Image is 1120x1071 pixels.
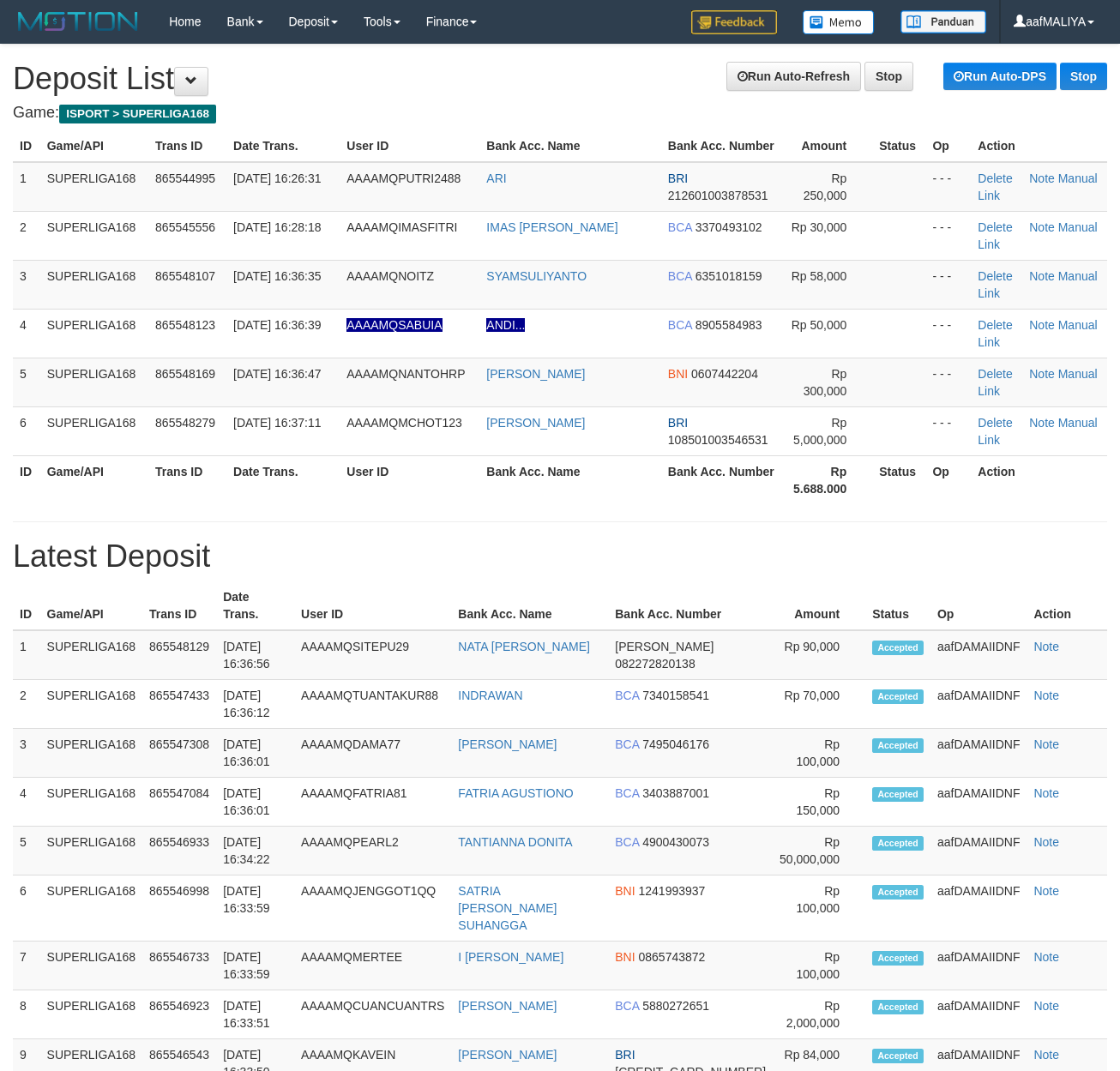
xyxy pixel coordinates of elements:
span: 108501003546531 [668,433,768,447]
span: [DATE] 16:28:18 [233,220,321,234]
span: 3370493102 [695,220,762,234]
span: AAAAMQIMASFITRI [346,220,457,234]
td: 865546733 [142,942,216,990]
span: AAAAMQNANTOHRP [346,367,465,381]
span: BCA [668,318,692,332]
td: SUPERLIGA168 [40,358,148,406]
th: Date Trans. [226,455,340,504]
span: 7495046176 [642,737,709,751]
span: [DATE] 16:26:31 [233,171,321,185]
th: Bank Acc. Name [479,455,660,504]
td: 6 [13,875,40,942]
a: NATA [PERSON_NAME] [458,640,590,653]
td: 2 [13,211,40,260]
span: 865545556 [155,220,215,234]
td: - - - [925,309,971,358]
td: SUPERLIGA168 [40,260,148,309]
span: Rp 300,000 [804,367,847,398]
td: SUPERLIGA168 [40,680,143,729]
a: Note [1033,1048,1059,1062]
span: 865548107 [155,269,215,283]
td: 865546998 [142,875,216,942]
span: ISPORT > SUPERLIGA168 [59,105,216,123]
td: 865548129 [142,630,216,680]
td: AAAAMQSITEPU29 [294,630,451,680]
th: User ID [294,581,451,630]
span: 212601003878531 [668,189,768,202]
span: BRI [668,171,688,185]
a: [PERSON_NAME] [486,367,585,381]
th: Action [971,455,1107,504]
a: TANTIANNA DONITA [458,835,572,849]
td: [DATE] 16:36:01 [216,778,294,827]
span: AAAAMQPUTRI2488 [346,171,461,185]
a: Note [1033,640,1059,653]
h4: Game: [13,105,1107,122]
td: 1 [13,630,40,680]
th: Bank Acc. Number [661,130,781,162]
td: aafDAMAIIDNF [930,630,1027,680]
span: Nama rekening ada tanda titik/strip, harap diedit [346,318,442,332]
td: 6 [13,406,40,455]
span: [DATE] 16:36:39 [233,318,321,332]
a: ANDI... [486,318,525,332]
td: 7 [13,942,40,990]
td: 865546933 [142,827,216,875]
th: Status [872,130,925,162]
th: User ID [340,455,479,504]
span: BCA [615,999,639,1013]
span: 865548169 [155,367,215,381]
span: 1241993937 [638,884,705,898]
td: Rp 90,000 [773,630,865,680]
a: [PERSON_NAME] [486,416,585,430]
td: SUPERLIGA168 [40,309,148,358]
span: BCA [615,689,639,702]
a: Manual Link [978,416,1097,447]
span: BRI [615,1048,635,1062]
th: Bank Acc. Name [479,130,660,162]
td: - - - [925,406,971,455]
td: 4 [13,309,40,358]
th: Op [930,581,1027,630]
span: Accepted [872,951,924,966]
span: [DATE] 16:37:11 [233,416,321,430]
span: 865544995 [155,171,215,185]
td: - - - [925,260,971,309]
td: - - - [925,211,971,260]
td: AAAAMQDAMA77 [294,729,451,778]
td: [DATE] 16:33:51 [216,990,294,1039]
td: 4 [13,778,40,827]
span: BNI [615,884,635,898]
td: 5 [13,358,40,406]
td: aafDAMAIIDNF [930,778,1027,827]
img: MOTION_logo.png [13,9,143,34]
th: Status [872,455,925,504]
td: - - - [925,162,971,212]
th: Op [925,130,971,162]
a: [PERSON_NAME] [458,999,557,1013]
td: aafDAMAIIDNF [930,875,1027,942]
span: Rp 250,000 [804,171,847,202]
td: SUPERLIGA168 [40,942,143,990]
th: Rp 5.688.000 [781,455,872,504]
td: aafDAMAIIDNF [930,827,1027,875]
td: AAAAMQCUANCUANTRS [294,990,451,1039]
th: Bank Acc. Name [451,581,608,630]
a: Stop [864,62,913,91]
td: SUPERLIGA168 [40,729,143,778]
span: AAAAMQNOITZ [346,269,434,283]
th: Amount [781,130,872,162]
th: Date Trans. [226,130,340,162]
a: Delete [978,269,1012,283]
span: 0607442204 [691,367,758,381]
td: aafDAMAIIDNF [930,729,1027,778]
h1: Latest Deposit [13,539,1107,574]
td: [DATE] 16:33:59 [216,875,294,942]
td: - - - [925,358,971,406]
img: Button%20Memo.svg [803,10,875,34]
td: AAAAMQTUANTAKUR88 [294,680,451,729]
th: Trans ID [148,455,226,504]
th: Bank Acc. Number [608,581,773,630]
a: Note [1033,786,1059,800]
td: AAAAMQPEARL2 [294,827,451,875]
